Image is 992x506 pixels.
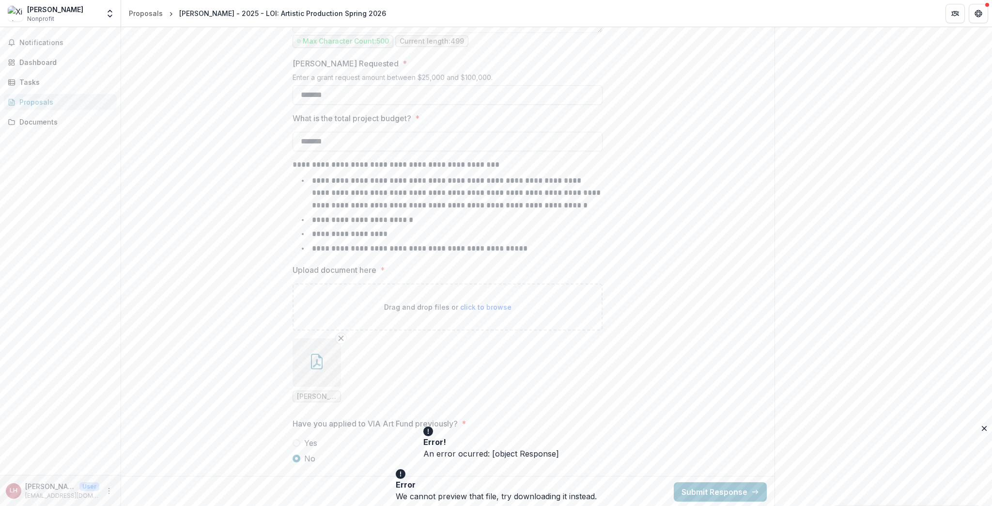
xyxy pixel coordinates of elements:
[10,488,17,494] div: Lily Honglei
[304,453,315,464] span: No
[460,303,511,311] span: click to browse
[297,393,337,401] span: [PERSON_NAME].pdf
[423,436,565,448] div: Error!
[19,97,109,107] div: Proposals
[396,490,597,502] div: We cannot preview that file, try downloading it instead.
[129,8,163,18] div: Proposals
[79,482,99,491] p: User
[19,77,109,87] div: Tasks
[384,302,511,312] p: Drag and drop files or
[978,423,990,434] button: Close
[27,15,54,23] span: Nonprofit
[293,112,411,124] p: What is the total project budget?
[293,338,341,402] div: Remove File[PERSON_NAME].pdf
[8,6,23,21] img: Xiying Yang
[179,8,386,18] div: [PERSON_NAME] - 2025 - LOI: Artistic Production Spring 2026
[103,4,117,23] button: Open entity switcher
[25,491,99,500] p: [EMAIL_ADDRESS][DOMAIN_NAME]
[125,6,390,20] nav: breadcrumb
[293,418,458,429] p: Have you applied to VIA Art Fund previously?
[4,74,117,90] a: Tasks
[400,37,464,46] p: Current length: 499
[4,54,117,70] a: Dashboard
[103,485,115,497] button: More
[945,4,965,23] button: Partners
[293,73,603,85] div: Enter a grant request amount between $25,000 and $100,000.
[396,479,593,490] div: Error
[969,4,988,23] button: Get Help
[27,4,83,15] div: [PERSON_NAME]
[674,482,767,502] button: Submit Response
[293,58,399,69] p: [PERSON_NAME] Requested
[4,35,117,50] button: Notifications
[19,57,109,67] div: Dashboard
[125,6,167,20] a: Proposals
[19,39,113,47] span: Notifications
[335,332,347,344] button: Remove File
[4,94,117,110] a: Proposals
[19,117,109,127] div: Documents
[4,114,117,130] a: Documents
[25,481,76,491] p: [PERSON_NAME]
[303,37,389,46] p: Max Character Count: 500
[293,264,376,276] p: Upload document here
[423,448,569,459] div: An error ocurred: [object Response]
[304,437,317,449] span: Yes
